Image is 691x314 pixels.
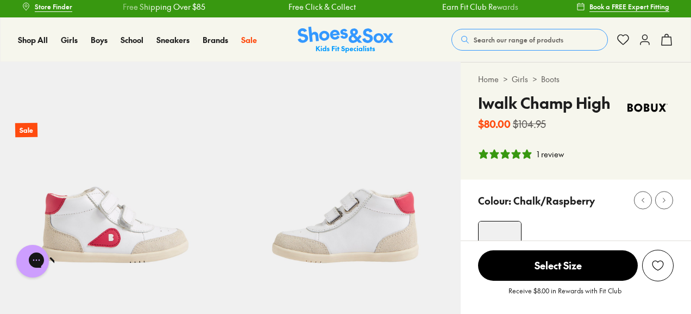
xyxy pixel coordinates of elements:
img: SNS_Logo_Responsive.svg [298,27,393,53]
a: Shoes & Sox [298,27,393,53]
span: Shop All [18,34,48,45]
button: Select Size [478,250,638,281]
button: Add to Wishlist [642,250,674,281]
iframe: Gorgias live chat messenger [11,241,54,281]
a: Free Click & Collect [275,1,343,13]
p: Chalk/Raspberry [513,193,595,208]
button: 5 stars, 1 ratings [478,149,564,160]
span: Brands [203,34,228,45]
span: Girls [61,34,78,45]
a: Home [478,73,499,85]
div: > > [478,73,674,85]
img: Vendor logo [621,91,674,124]
a: Sneakers [156,34,190,46]
s: $104.95 [513,116,546,131]
a: Boots [541,73,560,85]
span: Store Finder [35,2,72,11]
span: Sneakers [156,34,190,45]
button: Search our range of products [451,29,608,51]
a: Boys [91,34,108,46]
span: Sale [241,34,257,45]
a: Earn Fit Club Rewards [429,1,505,13]
a: Free Shipping Over $85 [110,1,193,13]
span: Search our range of products [474,35,563,45]
a: Girls [61,34,78,46]
a: Girls [512,73,528,85]
img: 4-533712_1 [479,221,521,264]
img: 5-533713_1 [230,62,461,293]
a: Sale [241,34,257,46]
h4: Iwalk Champ High [478,91,611,114]
p: Colour: [478,193,511,208]
b: $80.00 [478,116,511,131]
span: School [121,34,143,45]
div: 1 review [537,149,564,160]
p: Sale [15,123,37,138]
span: Book a FREE Expert Fitting [589,2,669,11]
a: Brands [203,34,228,46]
a: School [121,34,143,46]
p: Receive $8.00 in Rewards with Fit Club [508,286,621,305]
a: Shop All [18,34,48,46]
span: Boys [91,34,108,45]
span: Select Size [478,250,638,281]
